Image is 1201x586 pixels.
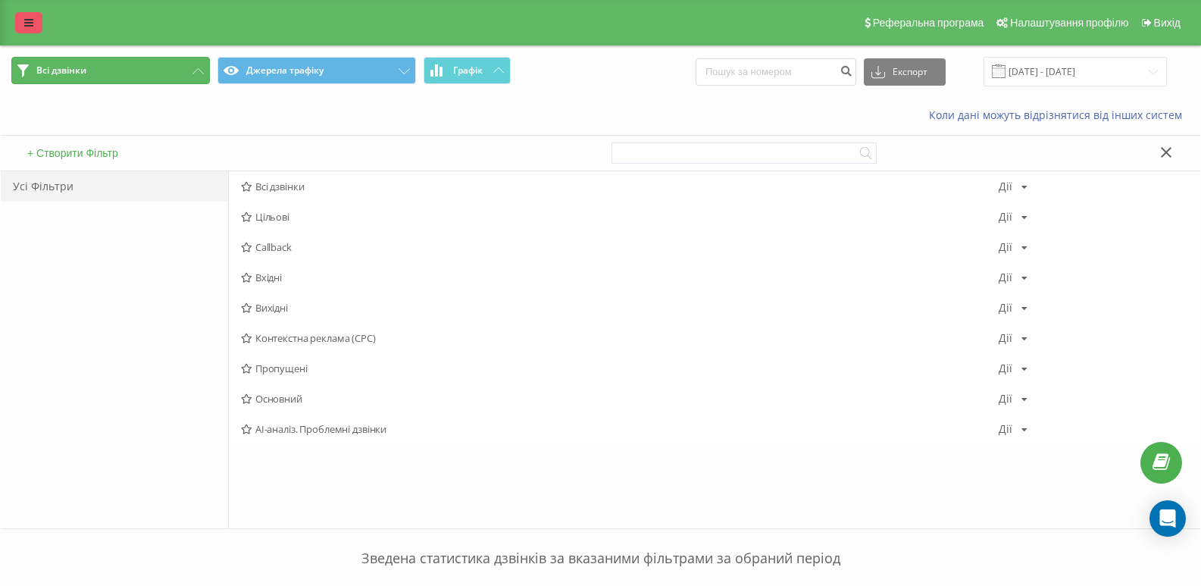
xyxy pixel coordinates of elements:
input: Пошук за номером [696,58,856,86]
span: Налаштування профілю [1010,17,1128,29]
button: Графік [424,57,511,84]
div: Усі Фільтри [1,171,228,202]
span: Callback [241,242,999,252]
p: Зведена статистика дзвінків за вказаними фільтрами за обраний період [11,519,1190,569]
span: Вихід [1154,17,1181,29]
div: Дії [999,212,1012,222]
a: Коли дані можуть відрізнятися вiд інших систем [929,108,1190,122]
div: Дії [999,181,1012,192]
div: Дії [999,302,1012,313]
div: Дії [999,363,1012,374]
div: Open Intercom Messenger [1149,500,1186,537]
div: Дії [999,333,1012,343]
div: Дії [999,242,1012,252]
div: Дії [999,393,1012,404]
span: Графік [453,65,483,76]
button: + Створити Фільтр [23,146,123,160]
span: Пропущені [241,363,999,374]
button: Експорт [864,58,946,86]
span: Вихідні [241,302,999,313]
span: Цільові [241,212,999,222]
span: Всі дзвінки [241,181,999,192]
span: Контекстна реклама (CPC) [241,333,999,343]
span: Основний [241,393,999,404]
button: Закрити [1156,146,1178,161]
button: Всі дзвінки [11,57,210,84]
span: AI-аналіз. Проблемні дзвінки [241,424,999,434]
button: Джерела трафіку [217,57,416,84]
div: Дії [999,272,1012,283]
div: Дії [999,424,1012,434]
span: Реферальна програма [873,17,984,29]
span: Всі дзвінки [36,64,86,77]
span: Вхідні [241,272,999,283]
